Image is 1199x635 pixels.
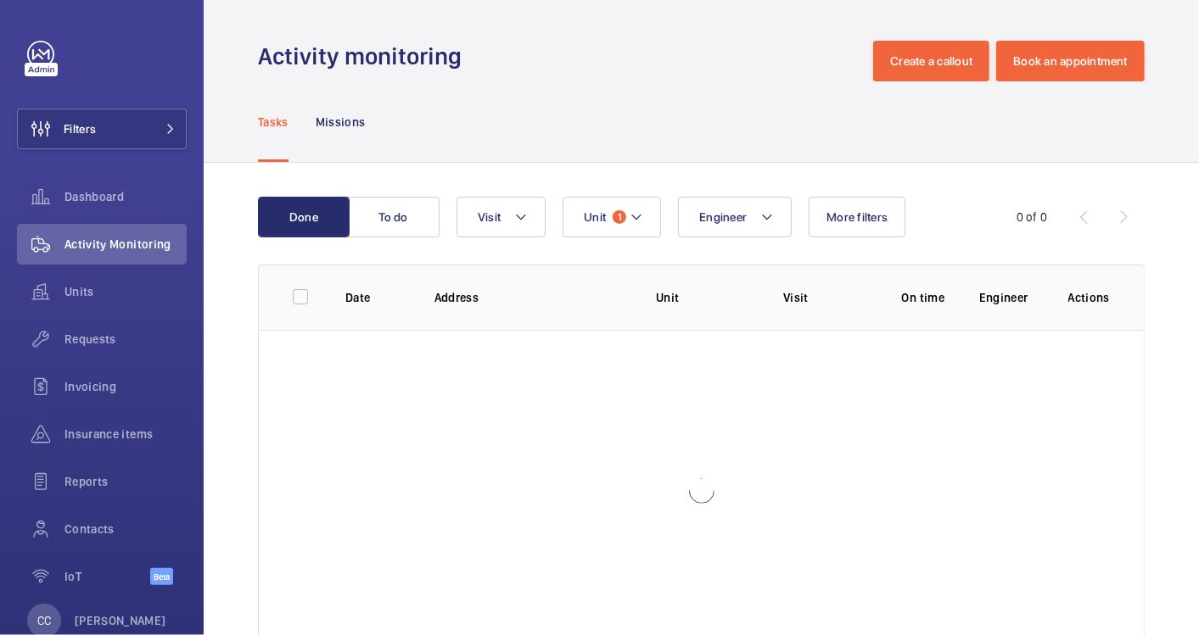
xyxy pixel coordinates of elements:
div: 0 of 0 [1017,209,1047,226]
button: To do [348,197,440,237]
button: Create a callout [873,41,989,81]
p: Tasks [258,114,289,131]
button: Unit1 [563,197,661,237]
p: Unit [656,289,756,306]
span: Engineer [699,210,747,224]
span: Activity Monitoring [64,236,187,253]
span: Requests [64,331,187,348]
span: Beta [150,568,173,585]
button: Visit [457,197,546,237]
span: More filters [826,210,888,224]
p: Engineer [979,289,1041,306]
button: Done [258,197,350,237]
p: CC [37,612,51,629]
span: Filters [64,120,96,137]
span: Units [64,283,187,300]
button: Book an appointment [996,41,1145,81]
span: 1 [613,210,626,224]
span: Contacts [64,521,187,538]
span: IoT [64,568,150,585]
p: On time [894,289,952,306]
span: Unit [584,210,606,224]
span: Insurance items [64,426,187,443]
button: More filters [809,197,905,237]
p: Missions [316,114,366,131]
button: Filters [17,109,187,149]
span: Invoicing [64,378,187,395]
h1: Activity monitoring [258,41,472,72]
p: Date [345,289,407,306]
p: Actions [1068,289,1110,306]
span: Reports [64,473,187,490]
p: [PERSON_NAME] [75,612,166,629]
button: Engineer [678,197,792,237]
span: Dashboard [64,188,187,205]
span: Visit [478,210,501,224]
p: Visit [783,289,867,306]
p: Address [434,289,630,306]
